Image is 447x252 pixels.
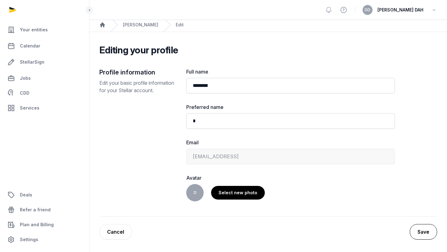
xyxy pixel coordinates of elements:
a: Deals [5,187,84,202]
button: DD [363,5,372,15]
div: [EMAIL_ADDRESS] [186,149,395,164]
div: Edit [176,22,184,28]
a: [PERSON_NAME] [123,22,158,28]
label: Preferred name [186,103,395,111]
a: Services [5,101,84,115]
span: Your entities [20,26,48,34]
span: Jobs [20,74,31,82]
a: Calendar [5,38,84,53]
span: CDD [20,89,29,97]
nav: Breadcrumb [89,18,447,32]
span: [PERSON_NAME] DAH [377,6,423,14]
span: Deals [20,191,32,199]
span: D [194,191,196,195]
span: Plan and Billing [20,221,54,228]
h2: Profile information [99,68,176,77]
a: Plan and Billing [5,217,84,232]
span: Settings [20,236,38,243]
a: Cancel [99,224,132,240]
span: Calendar [20,42,40,50]
span: Services [20,104,39,112]
a: Refer a friend [5,202,84,217]
label: Select new photo [211,186,265,200]
a: StellarSign [5,55,84,70]
label: Full name [186,68,395,75]
label: Email [186,139,395,146]
button: Save [410,224,437,240]
a: Jobs [5,71,84,86]
span: StellarSign [20,58,44,66]
h2: Editing your profile [99,44,437,56]
iframe: Chat Widget [416,222,447,252]
a: Settings [5,232,84,247]
label: Avatar [186,174,395,182]
p: Edit your basic profile information for your Stellar account. [99,79,176,94]
span: DD [365,8,370,12]
a: Your entities [5,22,84,37]
a: CDD [5,87,84,99]
span: Refer a friend [20,206,51,214]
